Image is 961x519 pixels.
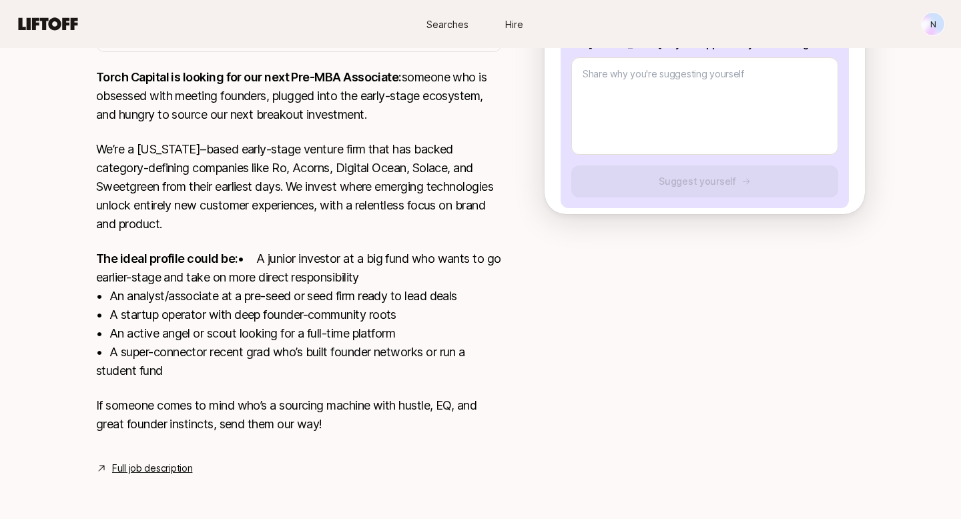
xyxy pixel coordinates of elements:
[921,12,945,36] button: N
[414,12,480,37] a: Searches
[96,140,502,233] p: We’re a [US_STATE]–based early-stage venture firm that has backed category-defining companies lik...
[96,70,402,84] strong: Torch Capital is looking for our next Pre-MBA Associate:
[112,460,192,476] a: Full job description
[96,396,502,434] p: If someone comes to mind who’s a sourcing machine with hustle, EQ, and great founder instincts, s...
[930,16,936,32] p: N
[480,12,547,37] a: Hire
[96,251,238,266] strong: The ideal profile could be:
[505,17,523,31] span: Hire
[426,17,468,31] span: Searches
[96,249,502,380] p: • A junior investor at a big fund who wants to go earlier-stage and take on more direct responsib...
[96,68,502,124] p: someone who is obsessed with meeting founders, plugged into the early-stage ecosystem, and hungry...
